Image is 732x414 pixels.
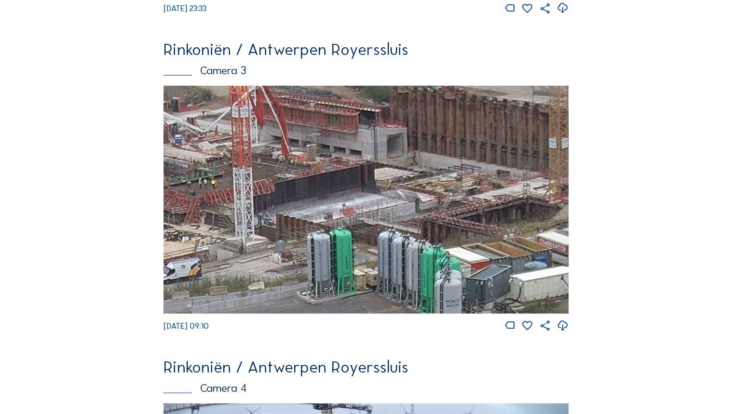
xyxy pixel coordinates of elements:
div: Camera 3 [163,65,568,76]
img: Image [163,86,568,313]
div: Rinkoniën / Antwerpen Royerssluis [163,41,568,57]
span: [DATE] 23:33 [163,3,206,13]
div: Rinkoniën / Antwerpen Royerssluis [163,359,568,375]
div: Camera 4 [163,383,568,394]
span: [DATE] 09:10 [163,321,209,331]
